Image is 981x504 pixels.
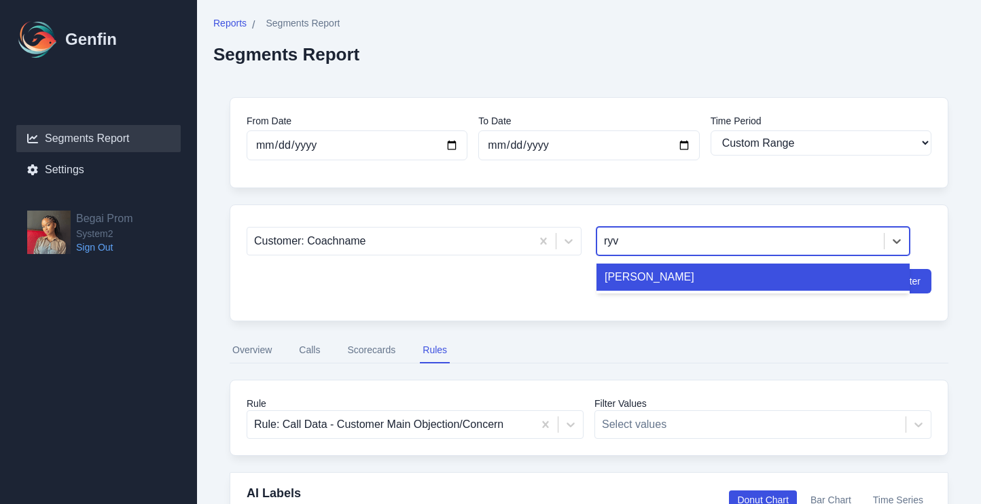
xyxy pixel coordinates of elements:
[252,17,255,33] span: /
[478,114,699,128] label: To Date
[76,240,133,254] a: Sign Out
[247,397,584,410] label: Rule
[594,397,931,410] label: Filter Values
[16,156,181,183] a: Settings
[596,264,910,291] div: [PERSON_NAME]
[16,18,60,61] img: Logo
[16,125,181,152] a: Segments Report
[420,338,450,363] button: Rules
[65,29,117,50] h1: Genfin
[27,211,71,254] img: Begai Prom
[296,338,323,363] button: Calls
[266,16,340,30] span: Segments Report
[76,227,133,240] span: System2
[247,114,467,128] label: From Date
[247,484,362,503] h4: AI Labels
[76,211,133,227] h2: Begai Prom
[213,16,247,30] span: Reports
[213,44,359,65] h2: Segments Report
[344,338,398,363] button: Scorecards
[213,16,247,33] a: Reports
[230,338,274,363] button: Overview
[711,114,931,128] label: Time Period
